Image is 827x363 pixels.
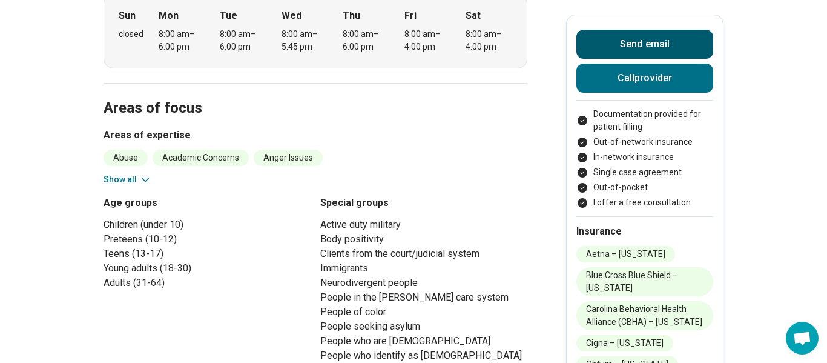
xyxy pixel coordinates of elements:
div: 8:00 am – 6:00 pm [159,28,205,53]
strong: Fri [404,8,417,23]
li: People seeking asylum [320,319,527,334]
li: Teens (13-17) [104,247,311,261]
li: Active duty military [320,218,527,232]
li: Children (under 10) [104,218,311,232]
li: Cigna – [US_STATE] [576,335,673,351]
li: Clients from the court/judicial system [320,247,527,261]
li: Preteens (10-12) [104,232,311,247]
li: Anger Issues [254,150,323,166]
strong: Mon [159,8,179,23]
button: Show all [104,173,151,186]
h3: Areas of expertise [104,128,527,142]
li: Carolina Behavioral Health Alliance (CBHA) – [US_STATE] [576,301,713,330]
li: Blue Cross Blue Shield – [US_STATE] [576,267,713,296]
div: closed [119,28,143,41]
li: Out-of-pocket [576,181,713,194]
li: In-network insurance [576,151,713,164]
div: 8:00 am – 5:45 pm [282,28,328,53]
button: Send email [576,30,713,59]
div: 8:00 am – 6:00 pm [220,28,266,53]
li: People of color [320,305,527,319]
strong: Tue [220,8,237,23]
div: 8:00 am – 6:00 pm [343,28,389,53]
ul: Payment options [576,108,713,209]
li: Young adults (18-30) [104,261,311,276]
li: Aetna – [US_STATE] [576,246,675,262]
h2: Insurance [576,224,713,239]
li: Out-of-network insurance [576,136,713,148]
div: 8:00 am – 4:00 pm [466,28,512,53]
strong: Wed [282,8,301,23]
h2: Areas of focus [104,69,527,119]
li: People who identify as [DEMOGRAPHIC_DATA] [320,348,527,363]
li: Single case agreement [576,166,713,179]
button: Callprovider [576,64,713,93]
li: Immigrants [320,261,527,276]
strong: Sat [466,8,481,23]
strong: Sun [119,8,136,23]
li: Abuse [104,150,148,166]
h3: Special groups [320,196,527,210]
li: I offer a free consultation [576,196,713,209]
a: Open chat [786,322,819,355]
li: Academic Concerns [153,150,249,166]
li: People in the [PERSON_NAME] care system [320,290,527,305]
h3: Age groups [104,196,311,210]
li: Body positivity [320,232,527,247]
strong: Thu [343,8,360,23]
li: Adults (31-64) [104,276,311,290]
div: 8:00 am – 4:00 pm [404,28,451,53]
li: Documentation provided for patient filling [576,108,713,133]
li: Neurodivergent people [320,276,527,290]
li: People who are [DEMOGRAPHIC_DATA] [320,334,527,348]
